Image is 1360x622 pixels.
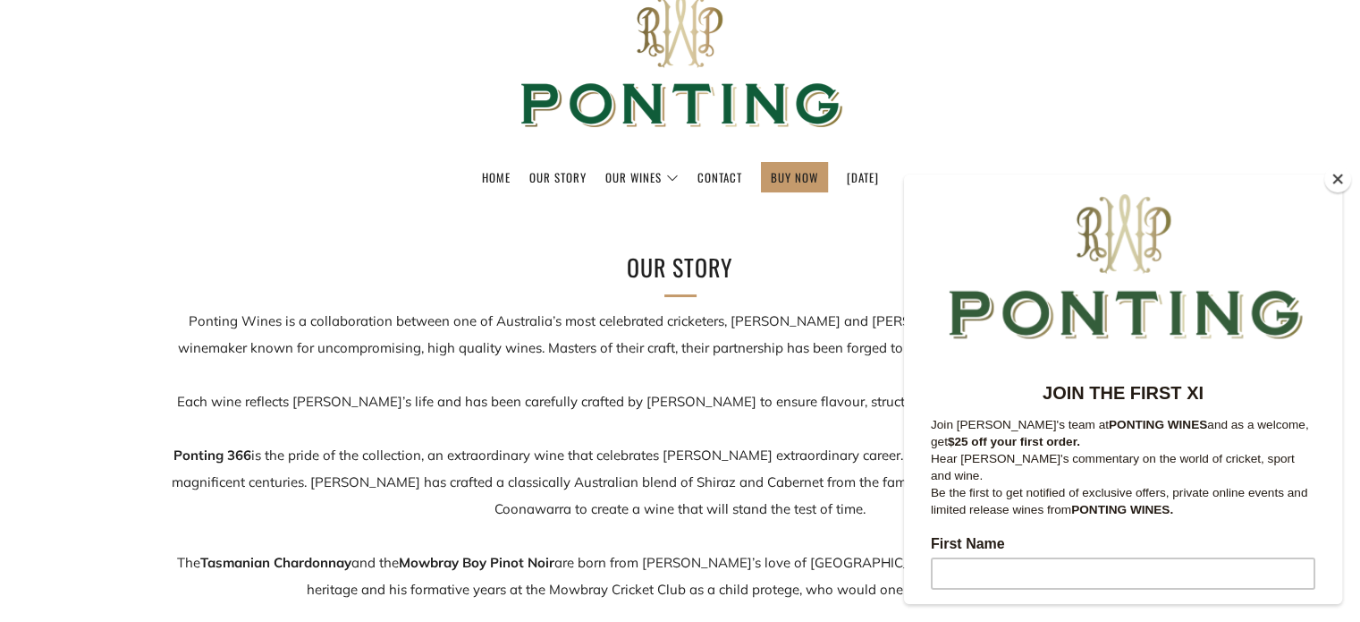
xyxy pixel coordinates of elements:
[771,163,818,192] a: BUY NOW
[482,163,511,192] a: Home
[27,242,411,276] p: Join [PERSON_NAME]'s team at and as a welcome, get
[27,587,411,619] input: Subscribe
[200,554,351,571] strong: Tasmanian Chardonnay
[605,163,679,192] a: Our Wines
[44,260,176,274] strong: $25 off your first order.
[139,209,300,228] strong: JOIN THE FIRST XI
[529,163,587,192] a: Our Story
[1324,166,1351,192] button: Close
[27,512,411,533] label: Email
[847,163,879,192] a: [DATE]
[167,328,269,342] strong: PONTING WINES.
[173,447,251,464] strong: Ponting 366
[27,437,411,458] label: Last Name
[385,249,976,286] h2: Our Story
[697,163,742,192] a: Contact
[399,554,554,571] strong: Mowbray Boy Pinot Noir
[205,243,303,257] strong: PONTING WINES
[27,310,411,344] p: Be the first to get notified of exclusive offers, private online events and limited release wines...
[27,362,411,383] label: First Name
[27,276,411,310] p: Hear [PERSON_NAME]'s commentary on the world of cricket, sport and wine.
